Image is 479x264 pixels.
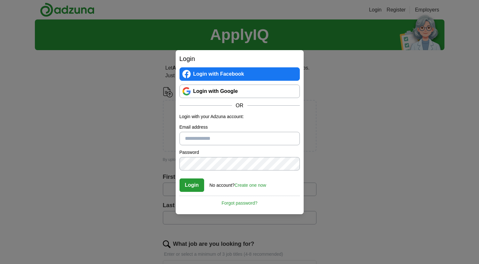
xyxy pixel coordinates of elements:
a: Login with Facebook [180,67,300,81]
button: Login [180,178,204,192]
p: Login with your Adzuna account: [180,113,300,120]
span: OR [232,102,247,109]
h2: Login [180,54,300,64]
a: Login with Google [180,85,300,98]
a: Create one now [235,183,266,188]
label: Password [180,149,300,156]
label: Email address [180,124,300,131]
a: Forgot password? [180,196,300,207]
div: No account? [210,178,266,189]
